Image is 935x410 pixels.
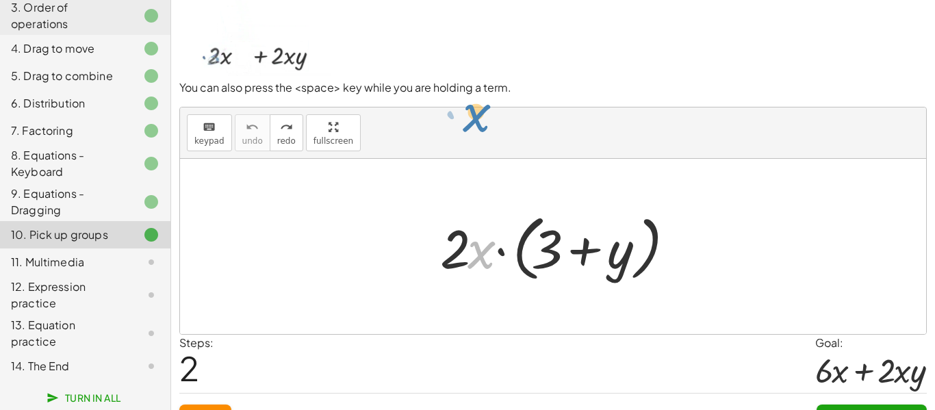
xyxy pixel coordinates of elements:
button: keyboardkeypad [187,114,232,151]
div: Goal: [815,335,927,351]
i: keyboard [203,119,216,136]
span: redo [277,136,296,146]
i: Task finished. [143,194,159,210]
div: 4. Drag to move [11,40,121,57]
span: Turn In All [49,392,121,404]
span: fullscreen [313,136,353,146]
div: 11. Multimedia [11,254,121,270]
button: redoredo [270,114,303,151]
div: 12. Expression practice [11,279,121,311]
i: Task not started. [143,287,159,303]
i: Task finished. [143,8,159,24]
div: 14. The End [11,358,121,374]
i: Task finished. [143,68,159,84]
div: 6. Distribution [11,95,121,112]
div: 7. Factoring [11,123,121,139]
i: Task not started. [143,254,159,270]
button: fullscreen [306,114,361,151]
i: Task finished. [143,123,159,139]
i: redo [280,119,293,136]
i: Task not started. [143,325,159,342]
i: Task finished. [143,227,159,243]
i: Task finished. [143,40,159,57]
button: Turn In All [38,385,132,410]
div: 5. Drag to combine [11,68,121,84]
i: Task finished. [143,155,159,172]
span: 2 [179,347,199,389]
div: 10. Pick up groups [11,227,121,243]
label: Steps: [179,335,214,350]
p: You can also press the <space> key while you are holding a term. [179,80,927,96]
div: 8. Equations - Keyboard [11,147,121,180]
i: undo [246,119,259,136]
i: Task finished. [143,95,159,112]
span: keypad [194,136,225,146]
div: 13. Equation practice [11,317,121,350]
span: undo [242,136,263,146]
i: Task not started. [143,358,159,374]
button: undoundo [235,114,270,151]
div: 9. Equations - Dragging [11,185,121,218]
